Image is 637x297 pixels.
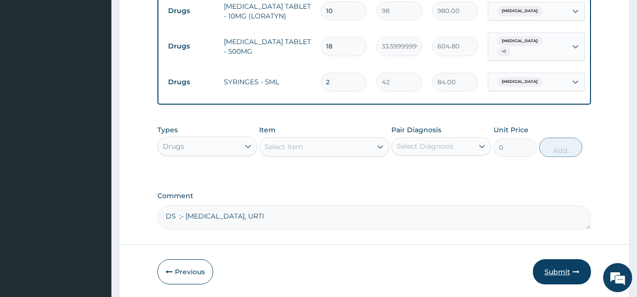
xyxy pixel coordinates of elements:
div: Chat with us now [50,54,163,67]
label: Comment [157,192,591,200]
div: Minimize live chat window [159,5,182,28]
textarea: Type your message and hit 'Enter' [5,196,185,230]
label: Pair Diagnosis [391,125,441,135]
button: Submit [533,259,591,284]
div: Select Diagnosis [397,141,453,151]
button: Add [539,138,583,157]
label: Item [259,125,276,135]
span: + 1 [497,47,511,57]
label: Unit Price [494,125,528,135]
span: [MEDICAL_DATA] [497,77,543,87]
div: Drugs [163,141,184,151]
td: Drugs [163,2,219,20]
td: [MEDICAL_DATA] TABLET - 500MG [219,32,316,61]
span: We're online! [56,88,134,186]
td: SYRINGES - 5ML [219,72,316,92]
td: Drugs [163,73,219,91]
img: d_794563401_company_1708531726252_794563401 [18,48,39,73]
label: Types [157,126,178,134]
span: [MEDICAL_DATA] [497,36,543,46]
span: [MEDICAL_DATA] [497,6,543,16]
div: Select Item [264,142,303,152]
td: Drugs [163,37,219,55]
button: Previous [157,259,213,284]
